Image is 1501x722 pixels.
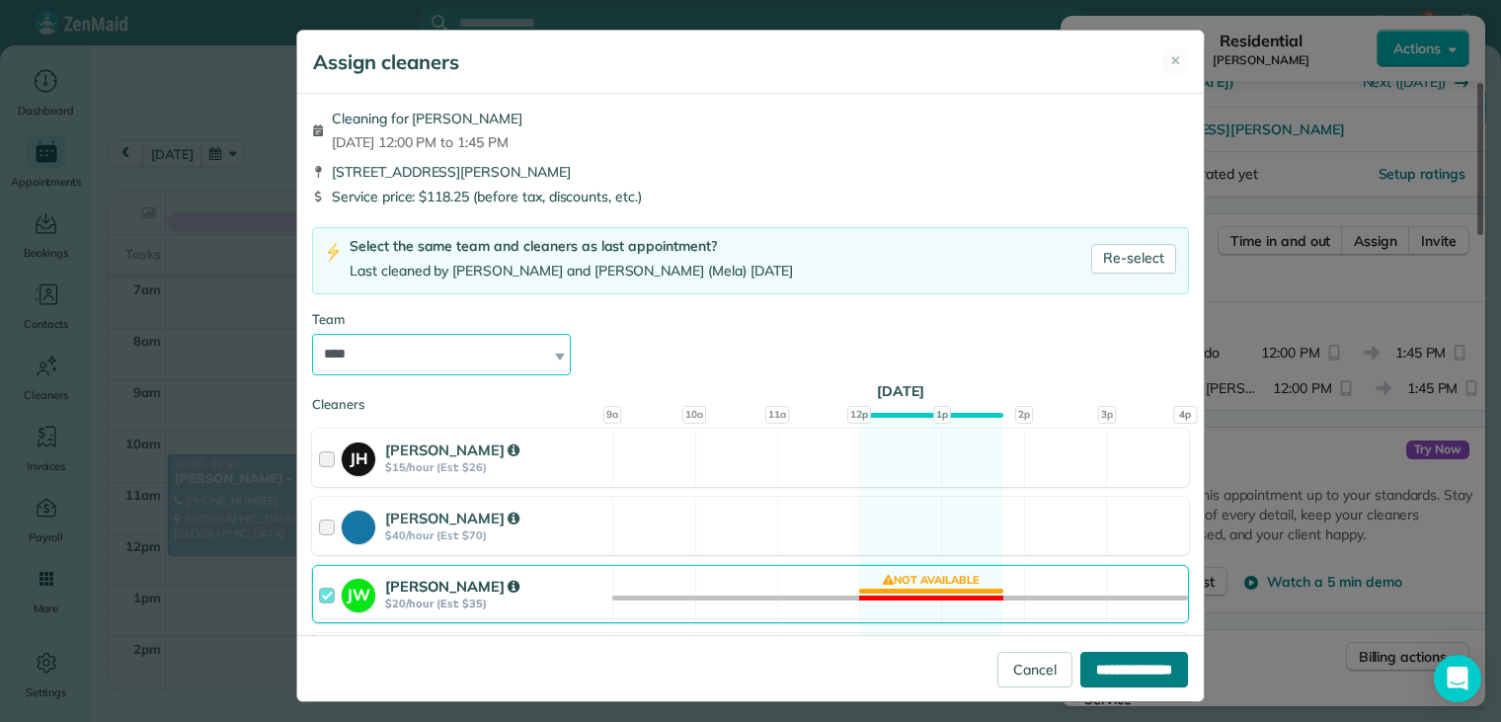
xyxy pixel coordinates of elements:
[332,109,522,128] span: Cleaning for [PERSON_NAME]
[325,242,342,263] img: lightning-bolt-icon-94e5364df696ac2de96d3a42b8a9ff6ba979493684c50e6bbbcda72601fa0d29.png
[313,48,459,76] h5: Assign cleaners
[385,441,519,459] strong: [PERSON_NAME]
[312,162,1189,182] div: [STREET_ADDRESS][PERSON_NAME]
[350,261,793,281] div: Last cleaned by [PERSON_NAME] and [PERSON_NAME] (Mela) [DATE]
[1434,655,1481,702] div: Open Intercom Messenger
[385,597,606,610] strong: $20/hour (Est: $35)
[1091,244,1176,274] a: Re-select
[385,577,519,596] strong: [PERSON_NAME]
[312,395,1189,401] div: Cleaners
[312,187,1189,206] div: Service price: $118.25 (before tax, discounts, etc.)
[385,528,606,542] strong: $40/hour (Est: $70)
[385,460,606,474] strong: $15/hour (Est: $26)
[332,132,522,152] span: [DATE] 12:00 PM to 1:45 PM
[312,310,1189,330] div: Team
[350,236,793,257] div: Select the same team and cleaners as last appointment?
[342,442,375,471] strong: JH
[342,579,375,607] strong: JW
[385,509,519,527] strong: [PERSON_NAME]
[1170,51,1181,71] span: ✕
[997,652,1072,687] a: Cancel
